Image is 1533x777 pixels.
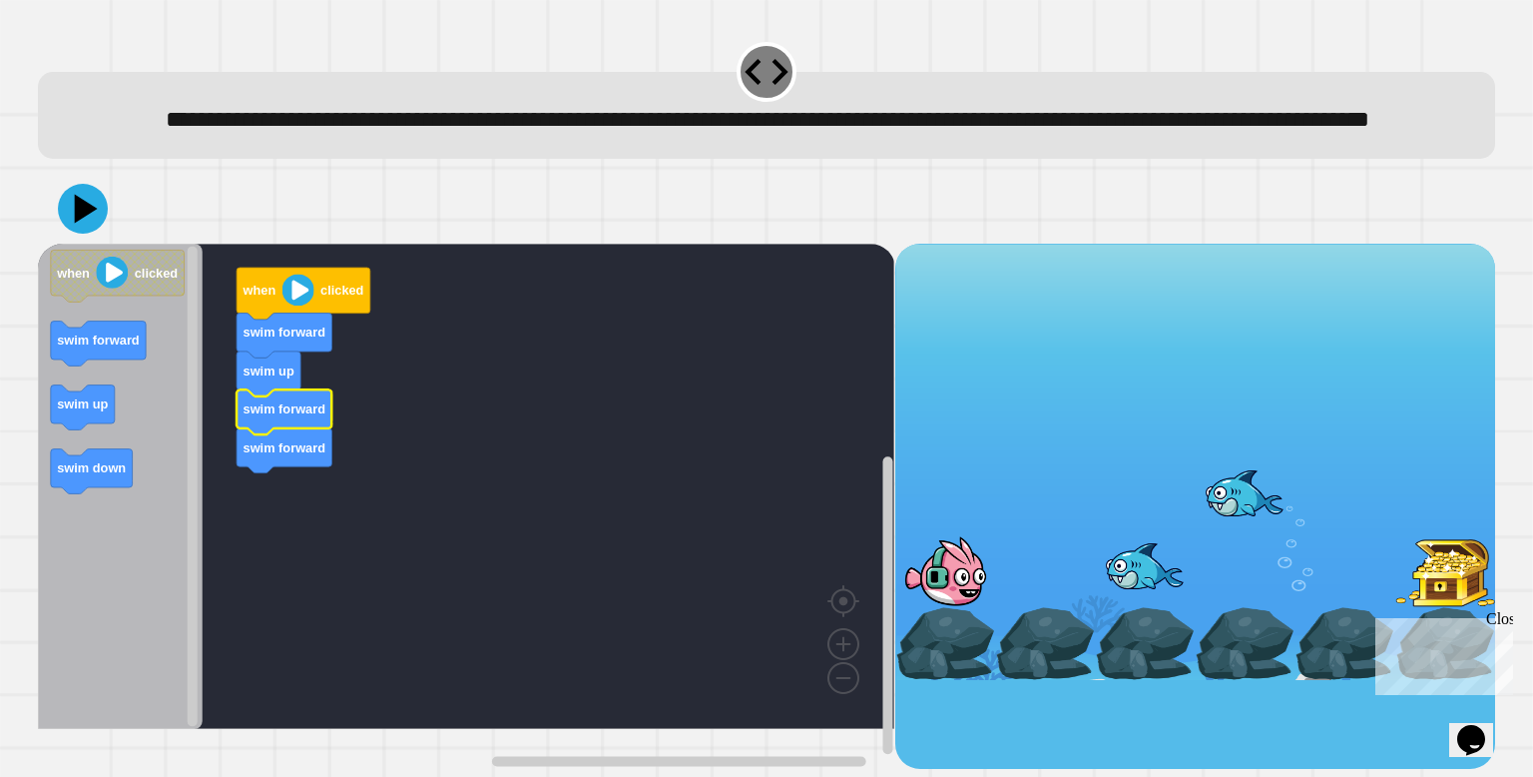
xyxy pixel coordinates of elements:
[243,283,276,298] text: when
[135,266,178,281] text: clicked
[320,283,363,298] text: clicked
[58,460,127,475] text: swim down
[58,333,141,348] text: swim forward
[38,244,894,769] div: Blockly Workspace
[244,325,325,340] text: swim forward
[57,266,91,281] text: when
[244,401,325,416] text: swim forward
[1449,697,1513,757] iframe: chat widget
[244,439,325,454] text: swim forward
[244,364,294,379] text: swim up
[1367,610,1513,695] iframe: chat widget
[8,8,138,127] div: Chat with us now!Close
[58,396,109,411] text: swim up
